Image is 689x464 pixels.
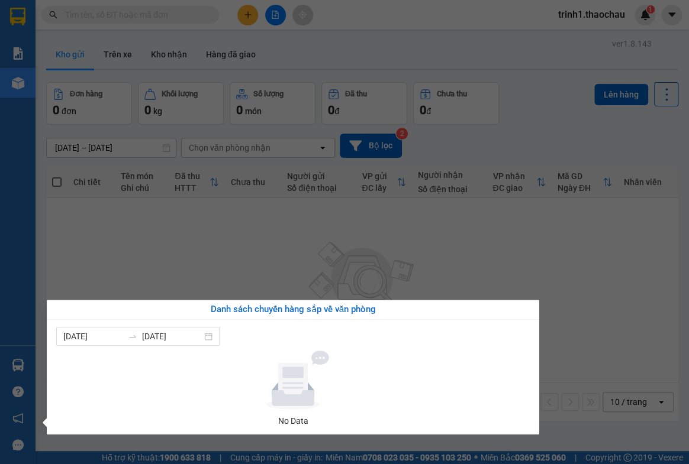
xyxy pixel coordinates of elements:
[63,330,123,343] input: Từ ngày
[61,414,525,427] div: No Data
[128,332,137,341] span: to
[128,332,137,341] span: swap-right
[142,330,202,343] input: Đến ngày
[56,303,530,317] div: Danh sách chuyến hàng sắp về văn phòng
